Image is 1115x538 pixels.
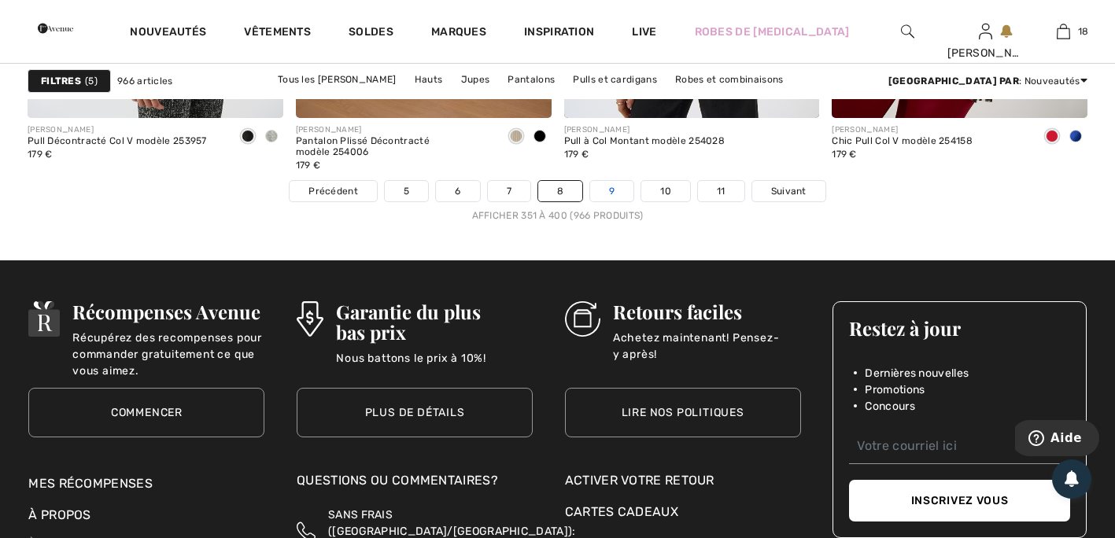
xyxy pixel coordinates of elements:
[865,365,969,381] span: Dernières nouvelles
[296,136,492,158] div: Pantalon Plissé Décontracté modèle 254006
[308,184,358,198] span: Précédent
[436,181,479,201] a: 6
[41,74,81,88] strong: Filtres
[564,136,725,147] div: Pull à Col Montant modèle 254028
[849,429,1069,464] input: Votre courriel ici
[565,69,664,90] a: Pulls et cardigans
[297,471,533,498] div: Questions ou commentaires?
[385,181,428,201] a: 5
[28,388,264,437] a: Commencer
[407,69,451,90] a: Hauts
[260,124,283,150] div: Grey 163
[1025,22,1102,41] a: 18
[849,318,1069,338] h3: Restez à jour
[72,301,264,322] h3: Récompenses Avenue
[296,160,321,171] span: 179 €
[771,184,807,198] span: Suivant
[865,398,914,415] span: Concours
[297,388,533,437] a: Plus de détails
[117,74,173,88] span: 966 articles
[865,381,925,398] span: Promotions
[979,24,992,39] a: Se connecter
[1078,24,1089,39] span: 18
[564,124,725,136] div: [PERSON_NAME]
[565,471,801,490] a: Activer votre retour
[28,208,1087,223] div: Afficher 351 à 400 (966 produits)
[28,301,60,337] img: Récompenses Avenue
[270,69,404,90] a: Tous les [PERSON_NAME]
[236,124,260,150] div: Black
[1015,420,1099,459] iframe: Ouvre un widget dans lequel vous pouvez trouver plus d’informations
[336,350,533,381] p: Nous battons le prix à 10%!
[613,330,801,361] p: Achetez maintenant! Pensez-y après!
[28,136,207,147] div: Pull Décontracté Col V modèle 253957
[130,25,206,42] a: Nouveautés
[244,25,311,42] a: Vêtements
[72,330,264,361] p: Récupérez des recompenses pour commander gratuitement ce que vous aimez.
[500,69,563,90] a: Pantalons
[504,124,528,150] div: Birch
[38,13,73,44] img: 1ère Avenue
[85,74,98,88] span: 5
[538,181,582,201] a: 8
[849,480,1069,521] button: Inscrivez vous
[613,301,801,322] h3: Retours faciles
[524,25,594,42] span: Inspiration
[947,45,1024,61] div: [PERSON_NAME]
[901,22,914,41] img: recherche
[28,476,153,491] a: Mes récompenses
[564,149,589,160] span: 179 €
[752,181,825,201] a: Suivant
[453,69,498,90] a: Jupes
[641,181,690,201] a: 10
[565,503,801,521] a: Cartes Cadeaux
[28,124,207,136] div: [PERSON_NAME]
[832,136,973,147] div: Chic Pull Col V modèle 254158
[695,24,850,40] a: Robes de [MEDICAL_DATA]
[28,149,53,160] span: 179 €
[832,149,857,160] span: 179 €
[28,180,1087,223] nav: Page navigation
[979,22,992,41] img: Mes infos
[632,24,656,40] a: Live
[328,508,575,538] span: SANS FRAIS ([GEOGRAPHIC_DATA]/[GEOGRAPHIC_DATA]):
[488,181,530,201] a: 7
[290,181,377,201] a: Précédent
[421,90,517,110] a: Vestes et blazers
[1057,22,1070,41] img: Mon panier
[1064,124,1087,150] div: Royal Sapphire 163
[888,76,1019,87] strong: [GEOGRAPHIC_DATA] par
[565,301,600,337] img: Retours faciles
[698,181,744,201] a: 11
[1040,124,1064,150] div: Cabernet/black
[297,301,323,337] img: Garantie du plus bas prix
[519,90,640,110] a: Vêtements d'extérieur
[349,25,393,42] a: Soldes
[565,388,801,437] a: Lire nos politiques
[590,181,633,201] a: 9
[888,74,1087,88] div: : Nouveautés
[431,25,486,42] a: Marques
[28,506,264,532] div: À propos
[528,124,552,150] div: Black
[336,301,533,342] h3: Garantie du plus bas prix
[832,124,973,136] div: [PERSON_NAME]
[296,124,492,136] div: [PERSON_NAME]
[667,69,791,90] a: Robes et combinaisons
